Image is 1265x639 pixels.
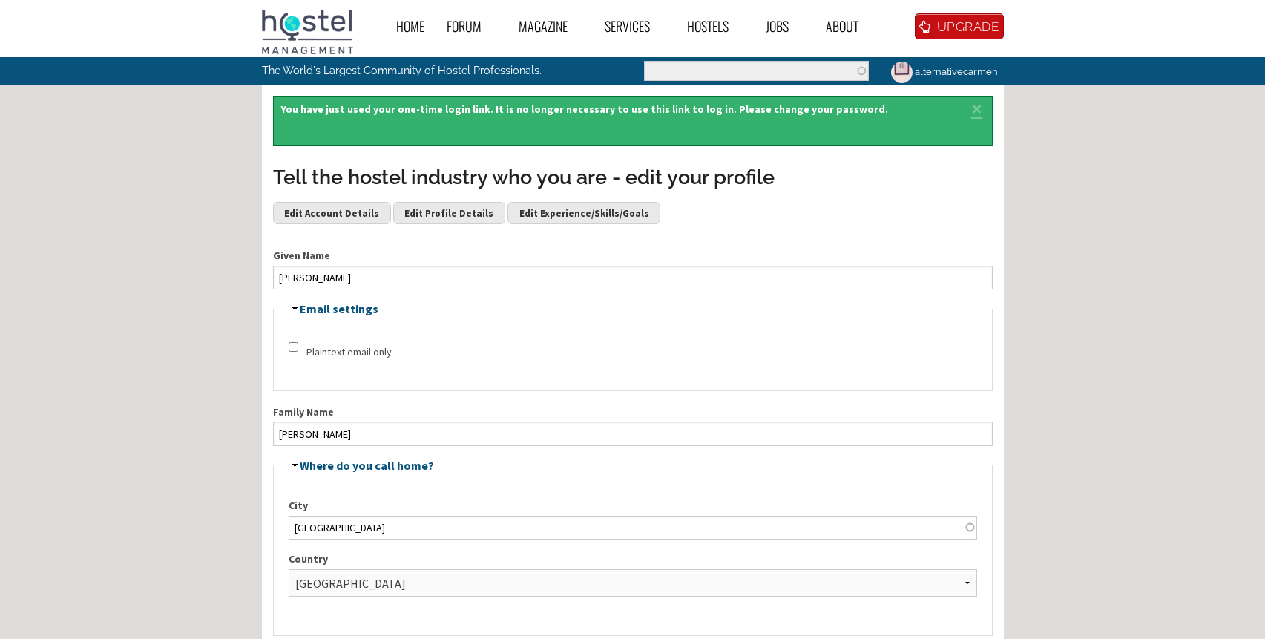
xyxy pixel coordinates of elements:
a: Email settings [300,301,378,316]
p: The World's Largest Community of Hostel Professionals. [262,57,571,84]
a: Home [385,10,436,43]
input: Check this option if you do not wish to receive email messages with graphics and styles. [289,342,298,352]
a: Hostels [676,10,755,43]
a: Jobs [755,10,815,43]
a: Edit Profile Details [393,202,505,224]
a: Edit Experience/Skills/Goals [507,202,660,224]
a: Magazine [507,10,594,43]
a: Edit Account Details [273,202,391,224]
a: UPGRADE [915,13,1004,39]
a: × [968,105,985,111]
label: Family Name [273,404,993,420]
img: alternativecarmen's picture [889,59,915,85]
div: You have just used your one-time login link. It is no longer necessary to use this link to log in... [273,96,993,147]
label: Plaintext email only [306,344,392,360]
h3: Tell the hostel industry who you are - edit your profile [273,163,993,191]
a: About [815,10,884,43]
a: alternativecarmen [880,57,1004,86]
label: Given Name [273,248,993,263]
a: Services [594,10,676,43]
a: Forum [436,10,507,43]
label: City [289,498,977,514]
input: Enter the terms you wish to search for. [644,61,869,81]
label: Country [289,551,977,567]
a: Where do you call home? [300,458,434,473]
img: Hostel Management Home [262,10,353,54]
